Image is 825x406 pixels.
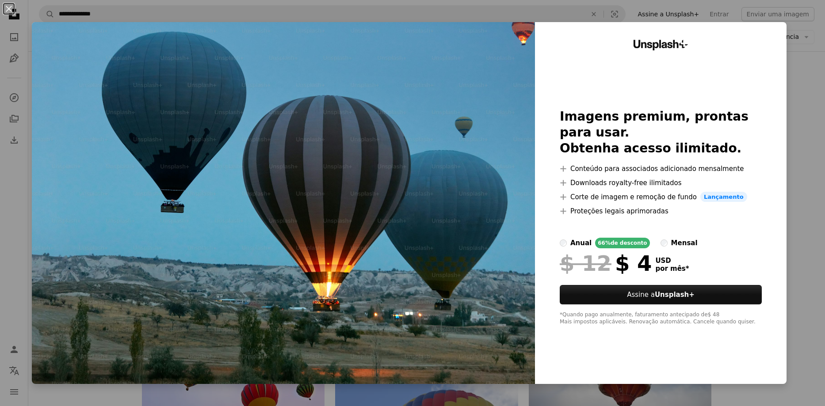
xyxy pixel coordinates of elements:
div: anual [570,238,592,248]
div: *Quando pago anualmente, faturamento antecipado de $ 48 Mais impostos aplicáveis. Renovação autom... [560,311,762,326]
li: Conteúdo para associados adicionado mensalmente [560,163,762,174]
li: Proteções legais aprimoradas [560,206,762,216]
div: $ 4 [560,252,652,275]
button: Assine aUnsplash+ [560,285,762,304]
strong: Unsplash+ [655,291,695,299]
span: Lançamento [700,192,747,202]
li: Corte de imagem e remoção de fundo [560,192,762,202]
span: USD [655,257,689,265]
span: $ 12 [560,252,611,275]
span: por mês * [655,265,689,273]
li: Downloads royalty-free ilimitados [560,178,762,188]
input: anual66%de desconto [560,239,567,247]
input: mensal [661,239,668,247]
div: mensal [671,238,698,248]
div: 66% de desconto [595,238,649,248]
h2: Imagens premium, prontas para usar. Obtenha acesso ilimitado. [560,109,762,156]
